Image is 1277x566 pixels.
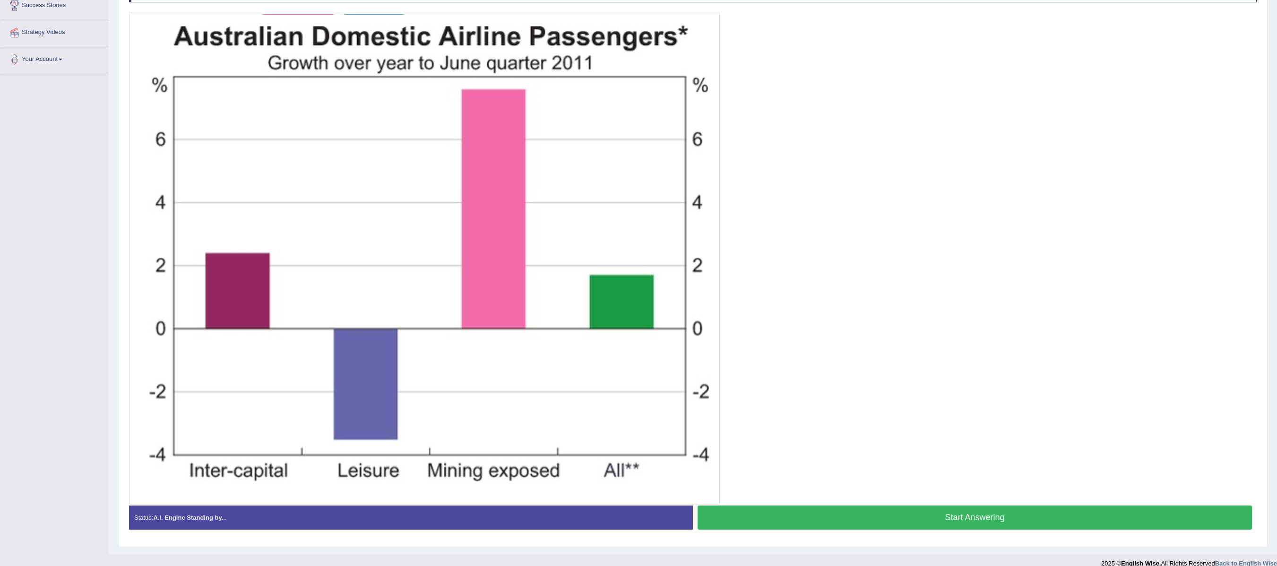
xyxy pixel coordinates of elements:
a: Strategy Videos [0,19,108,43]
div: Status: [129,506,693,530]
button: Start Answering [698,506,1252,530]
a: Your Account [0,46,108,70]
strong: A.I. Engine Standing by... [153,514,226,521]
